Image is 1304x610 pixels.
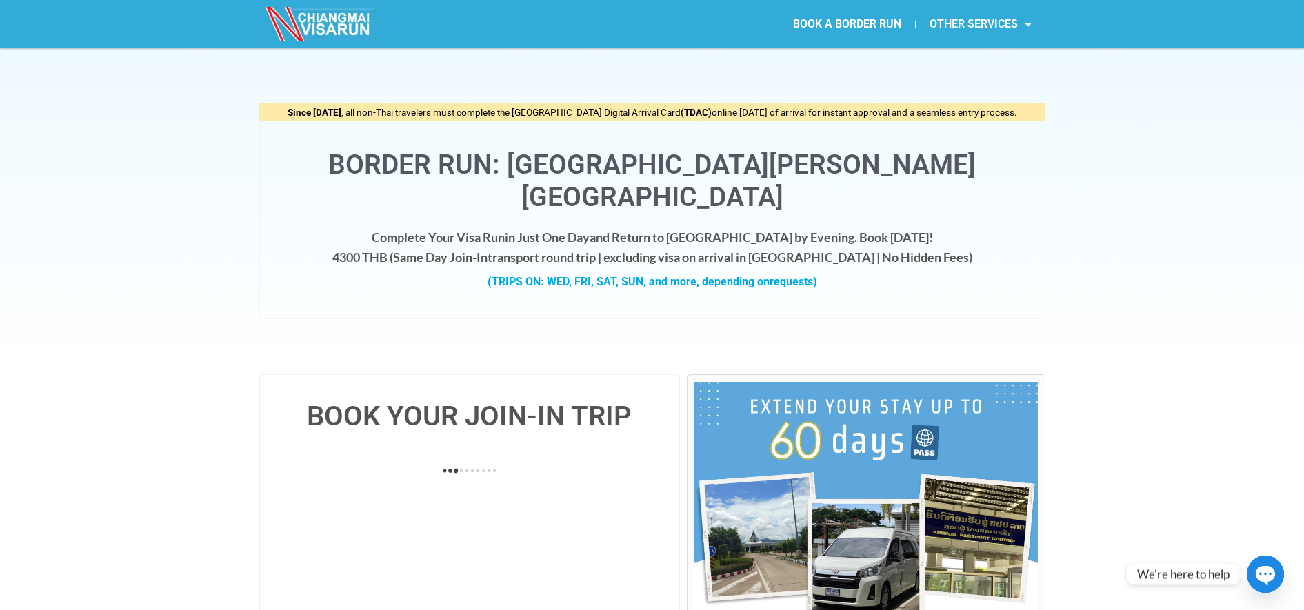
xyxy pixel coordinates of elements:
[779,8,915,40] a: BOOK A BORDER RUN
[770,275,817,288] span: requests)
[274,149,1031,214] h1: Border Run: [GEOGRAPHIC_DATA][PERSON_NAME][GEOGRAPHIC_DATA]
[681,107,712,118] strong: (TDAC)
[288,107,341,118] strong: Since [DATE]
[288,107,1017,118] span: , all non-Thai travelers must complete the [GEOGRAPHIC_DATA] Digital Arrival Card online [DATE] o...
[274,227,1031,267] h4: Complete Your Visa Run and Return to [GEOGRAPHIC_DATA] by Evening. Book [DATE]! 4300 THB ( transp...
[274,403,666,430] h4: BOOK YOUR JOIN-IN TRIP
[393,250,488,265] strong: Same Day Join-In
[505,230,590,245] span: in Just One Day
[916,8,1045,40] a: OTHER SERVICES
[652,8,1045,40] nav: Menu
[488,275,817,288] strong: (TRIPS ON: WED, FRI, SAT, SUN, and more, depending on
